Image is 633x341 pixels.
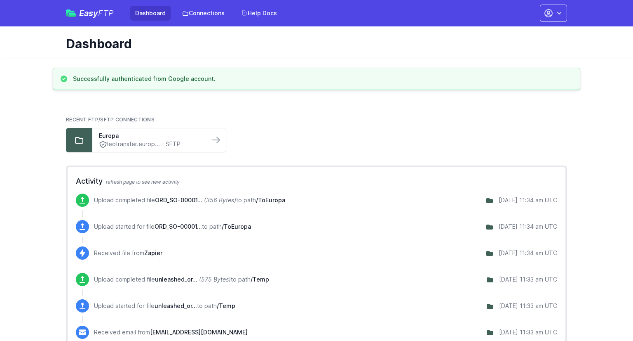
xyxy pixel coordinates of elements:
[217,302,235,309] span: /Temp
[199,276,231,283] i: (575 Bytes)
[106,179,180,185] span: refresh page to see new activity
[76,175,557,187] h2: Activity
[66,36,560,51] h1: Dashboard
[66,9,114,17] a: EasyFTP
[155,223,202,230] span: ORD_SO-00001335.csv
[499,223,557,231] div: [DATE] 11:34 am UTC
[499,196,557,204] div: [DATE] 11:34 am UTC
[94,302,235,310] p: Upload started for file to path
[499,275,557,284] div: [DATE] 11:33 am UTC
[236,6,282,21] a: Help Docs
[144,249,162,256] span: Zapier
[204,197,236,204] i: (356 Bytes)
[94,275,269,284] p: Upload completed file to path
[150,329,248,336] span: [EMAIL_ADDRESS][DOMAIN_NAME]
[79,9,114,17] span: Easy
[94,196,285,204] p: Upload completed file to path
[73,75,216,83] h3: Successfully authenticated from Google account.
[66,9,76,17] img: easyftp_logo.png
[94,249,162,257] p: Received file from
[130,6,171,21] a: Dashboard
[155,302,197,309] span: unleashed_orders_c4be52b86d.csv
[99,140,203,149] a: leotransfer.europ... - SFTP
[99,132,203,140] a: Europa
[94,223,251,231] p: Upload started for file to path
[94,328,248,336] p: Received email from
[251,276,269,283] span: /Temp
[66,116,567,123] h2: Recent FTP/SFTP Connections
[256,197,285,204] span: /ToEuropa
[155,197,202,204] span: ORD_SO-00001335.csv
[155,276,197,283] span: unleashed_orders_c4be52b86d.csv
[499,302,557,310] div: [DATE] 11:33 am UTC
[177,6,230,21] a: Connections
[499,249,557,257] div: [DATE] 11:34 am UTC
[499,328,557,336] div: [DATE] 11:33 am UTC
[222,223,251,230] span: /ToEuropa
[98,8,114,18] span: FTP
